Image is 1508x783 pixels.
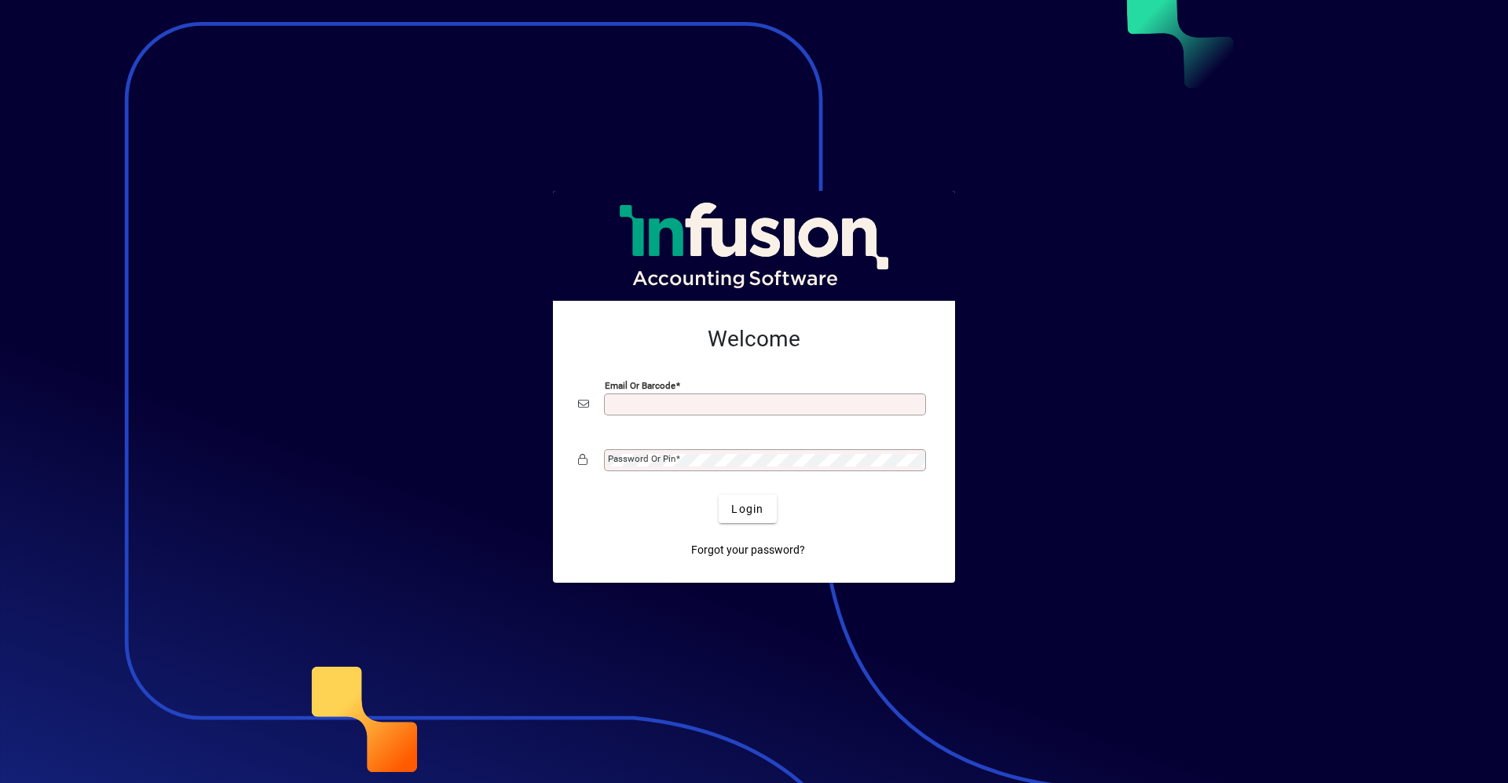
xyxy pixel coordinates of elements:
[608,453,675,464] mat-label: Password or Pin
[691,542,805,558] span: Forgot your password?
[605,380,675,391] mat-label: Email or Barcode
[685,536,811,564] a: Forgot your password?
[578,326,930,353] h2: Welcome
[719,495,776,523] button: Login
[731,501,763,518] span: Login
